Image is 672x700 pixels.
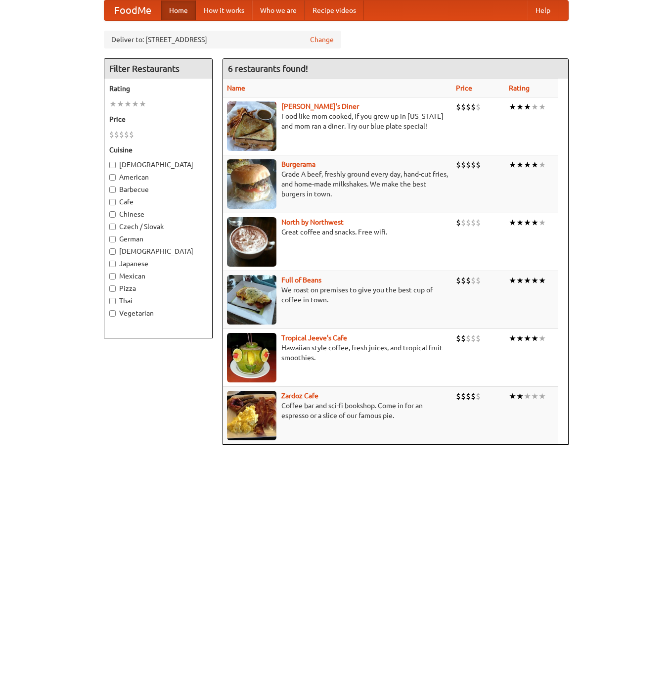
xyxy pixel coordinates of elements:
[109,199,116,205] input: Cafe
[456,217,461,228] li: $
[109,209,207,219] label: Chinese
[466,391,471,402] li: $
[471,391,476,402] li: $
[305,0,364,20] a: Recipe videos
[471,101,476,112] li: $
[538,391,546,402] li: ★
[538,333,546,344] li: ★
[471,159,476,170] li: $
[109,197,207,207] label: Cafe
[528,0,558,20] a: Help
[227,343,448,363] p: Hawaiian style coffee, fresh juices, and tropical fruit smoothies.
[509,101,516,112] li: ★
[281,102,359,110] a: [PERSON_NAME]'s Diner
[104,31,341,48] div: Deliver to: [STREET_ADDRESS]
[456,84,472,92] a: Price
[476,159,481,170] li: $
[109,246,207,256] label: [DEMOGRAPHIC_DATA]
[117,98,124,109] li: ★
[109,129,114,140] li: $
[109,271,207,281] label: Mexican
[227,217,276,267] img: north.jpg
[461,101,466,112] li: $
[129,129,134,140] li: $
[461,391,466,402] li: $
[252,0,305,20] a: Who we are
[531,391,538,402] li: ★
[281,334,347,342] a: Tropical Jeeve's Cafe
[461,159,466,170] li: $
[509,159,516,170] li: ★
[109,211,116,218] input: Chinese
[104,0,161,20] a: FoodMe
[310,35,334,45] a: Change
[109,224,116,230] input: Czech / Slovak
[471,333,476,344] li: $
[281,218,344,226] a: North by Northwest
[516,101,524,112] li: ★
[456,159,461,170] li: $
[109,248,116,255] input: [DEMOGRAPHIC_DATA]
[516,333,524,344] li: ★
[461,217,466,228] li: $
[109,261,116,267] input: Japanese
[471,275,476,286] li: $
[109,187,116,193] input: Barbecue
[109,298,116,304] input: Thai
[476,101,481,112] li: $
[471,217,476,228] li: $
[516,159,524,170] li: ★
[196,0,252,20] a: How it works
[109,308,207,318] label: Vegetarian
[227,169,448,199] p: Grade A beef, freshly ground every day, hand-cut fries, and home-made milkshakes. We make the bes...
[516,217,524,228] li: ★
[227,401,448,420] p: Coffee bar and sci-fi bookshop. Come in for an espresso or a slice of our famous pie.
[281,276,321,284] a: Full of Beans
[456,275,461,286] li: $
[227,227,448,237] p: Great coffee and snacks. Free wifi.
[109,283,207,293] label: Pizza
[476,275,481,286] li: $
[466,217,471,228] li: $
[109,259,207,269] label: Japanese
[109,310,116,317] input: Vegetarian
[109,296,207,306] label: Thai
[466,333,471,344] li: $
[466,159,471,170] li: $
[516,391,524,402] li: ★
[476,333,481,344] li: $
[531,159,538,170] li: ★
[524,275,531,286] li: ★
[531,333,538,344] li: ★
[114,129,119,140] li: $
[227,159,276,209] img: burgerama.jpg
[227,275,276,325] img: beans.jpg
[109,114,207,124] h5: Price
[109,172,207,182] label: American
[538,217,546,228] li: ★
[139,98,146,109] li: ★
[109,285,116,292] input: Pizza
[456,101,461,112] li: $
[476,391,481,402] li: $
[227,333,276,382] img: jeeves.jpg
[281,392,318,400] b: Zardoz Cafe
[109,98,117,109] li: ★
[524,101,531,112] li: ★
[109,273,116,280] input: Mexican
[109,160,207,170] label: [DEMOGRAPHIC_DATA]
[109,84,207,93] h5: Rating
[524,391,531,402] li: ★
[466,275,471,286] li: $
[456,333,461,344] li: $
[509,84,530,92] a: Rating
[524,217,531,228] li: ★
[124,98,132,109] li: ★
[531,217,538,228] li: ★
[281,160,315,168] a: Burgerama
[531,101,538,112] li: ★
[456,391,461,402] li: $
[124,129,129,140] li: $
